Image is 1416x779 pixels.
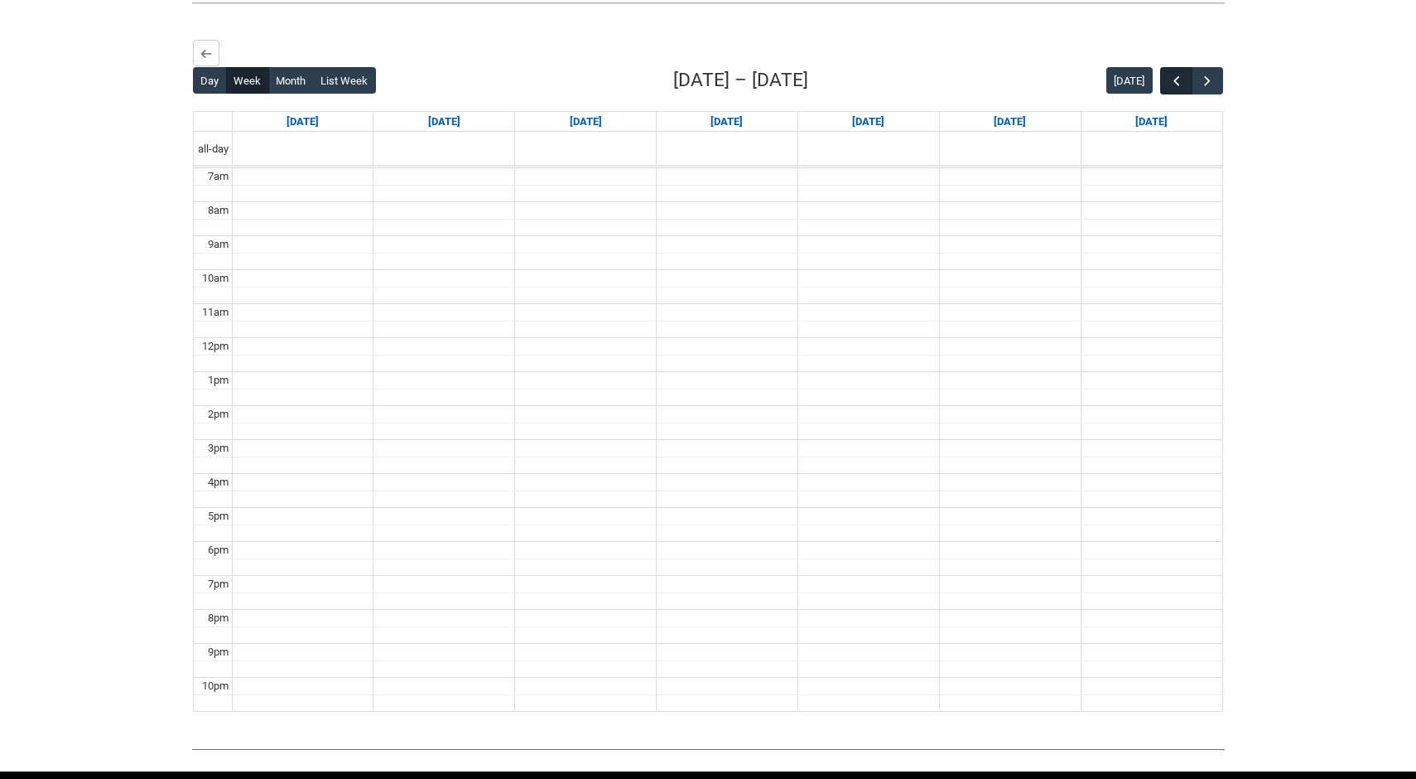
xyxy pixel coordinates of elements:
[205,440,232,457] div: 3pm
[205,474,232,491] div: 4pm
[673,66,808,94] h2: [DATE] – [DATE]
[566,112,605,132] a: Go to August 26, 2025
[226,67,269,94] button: Week
[425,112,464,132] a: Go to August 25, 2025
[205,168,232,185] div: 7am
[195,141,232,157] span: all-day
[199,338,232,355] div: 12pm
[205,508,232,525] div: 5pm
[199,304,232,321] div: 11am
[1106,67,1153,94] button: [DATE]
[205,372,232,389] div: 1pm
[990,112,1029,132] a: Go to August 29, 2025
[205,202,232,219] div: 8am
[205,406,232,423] div: 2pm
[1192,67,1223,94] button: Next Week
[707,112,746,132] a: Go to August 27, 2025
[199,270,232,287] div: 10am
[193,40,219,66] button: Back
[283,112,322,132] a: Go to August 24, 2025
[193,67,227,94] button: Day
[1132,112,1171,132] a: Go to August 30, 2025
[205,236,232,253] div: 9am
[313,67,376,94] button: List Week
[205,644,232,660] div: 9pm
[199,678,232,694] div: 10pm
[205,542,232,559] div: 6pm
[205,576,232,593] div: 7pm
[268,67,314,94] button: Month
[191,740,1225,757] img: REDU_GREY_LINE
[849,112,888,132] a: Go to August 28, 2025
[205,610,232,627] div: 8pm
[1160,67,1192,94] button: Previous Week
